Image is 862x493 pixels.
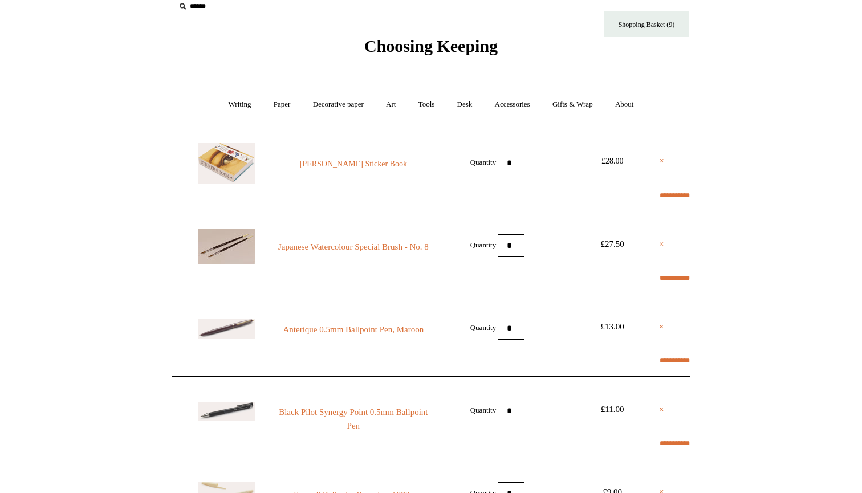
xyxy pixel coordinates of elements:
img: Anterique 0.5mm Ballpoint Pen, Maroon [198,319,255,339]
a: Tools [408,89,445,120]
div: £27.50 [587,237,638,251]
img: John Derian Sticker Book [198,143,255,184]
a: Paper [263,89,301,120]
label: Quantity [470,323,497,331]
a: × [659,402,664,416]
a: Gifts & Wrap [542,89,603,120]
a: × [660,154,664,168]
label: Quantity [470,240,497,248]
a: Anterique 0.5mm Ballpoint Pen, Maroon [276,323,431,336]
a: Decorative paper [303,89,374,120]
a: [PERSON_NAME] Sticker Book [276,157,431,171]
a: Art [376,89,406,120]
a: Japanese Watercolour Special Brush - No. 8 [276,240,431,254]
a: Black Pilot Synergy Point 0.5mm Ballpoint Pen [276,405,431,433]
span: Choosing Keeping [364,36,498,55]
a: × [659,320,664,333]
img: Japanese Watercolour Special Brush - No. 8 [198,229,255,264]
a: × [659,237,664,251]
div: £11.00 [587,402,638,416]
a: Desk [447,89,483,120]
a: Writing [218,89,262,120]
div: £28.00 [587,154,638,168]
a: Choosing Keeping [364,46,498,54]
label: Quantity [470,405,497,414]
a: About [605,89,644,120]
a: Accessories [485,89,540,120]
div: £13.00 [587,320,638,333]
label: Quantity [470,157,497,166]
a: Shopping Basket (9) [604,11,689,37]
img: Black Pilot Synergy Point 0.5mm Ballpoint Pen [198,402,255,421]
